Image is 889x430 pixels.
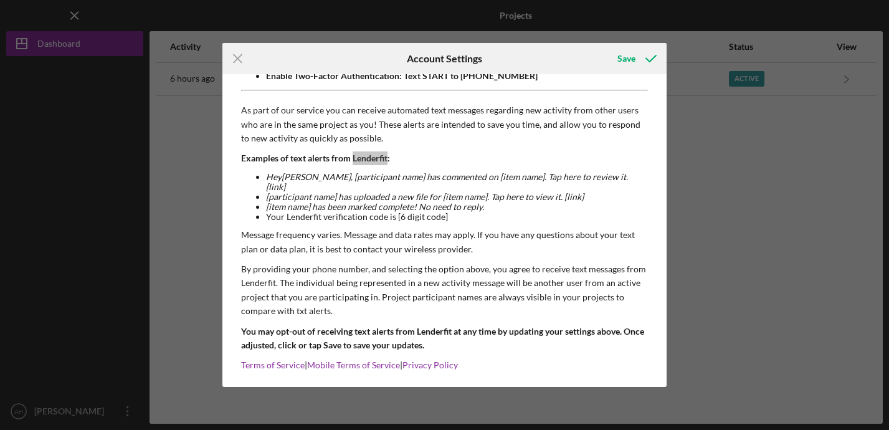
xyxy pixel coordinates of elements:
[241,358,649,372] p: | |
[402,360,458,370] a: Privacy Policy
[266,192,649,202] li: [participant name] has uploaded a new file for [item name]. Tap here to view it. [link]
[617,46,635,71] div: Save
[241,325,649,353] p: You may opt-out of receiving text alerts from Lenderfit at any time by updating your settings abo...
[266,212,649,222] li: Your Lenderfit verification code is [6 digit code]
[266,202,649,212] li: [item name] has been marked complete! No need to reply.
[307,360,400,370] a: Mobile Terms of Service
[241,151,649,165] p: Examples of text alerts from Lenderfit:
[241,262,649,318] p: By providing your phone number, and selecting the option above, you agree to receive text message...
[241,103,649,145] p: As part of our service you can receive automated text messages regarding new activity from other ...
[241,360,305,370] a: Terms of Service
[241,228,649,256] p: Message frequency varies. Message and data rates may apply. If you have any questions about your ...
[605,46,667,71] button: Save
[266,71,649,81] li: Enable Two-Factor Authentication: Text START to [PHONE_NUMBER]
[407,53,482,64] h6: Account Settings
[266,172,649,192] li: Hey [PERSON_NAME] , [participant name] has commented on [item name]. Tap here to review it. [link]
